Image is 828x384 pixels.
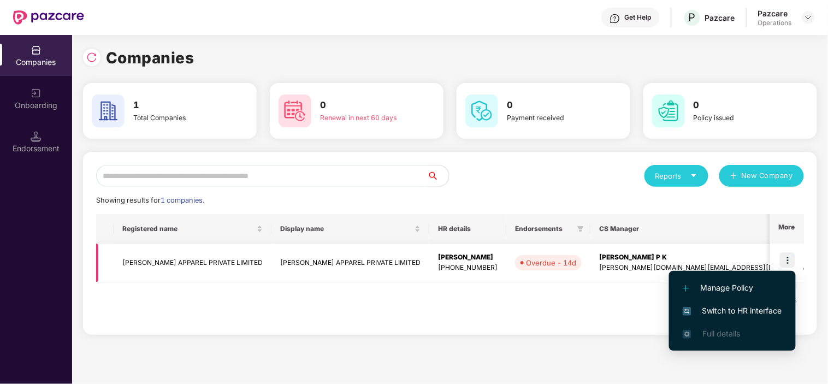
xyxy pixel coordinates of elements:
[429,214,506,244] th: HR details
[280,225,412,233] span: Display name
[427,165,450,187] button: search
[652,94,685,127] img: svg+xml;base64,PHN2ZyB4bWxucz0iaHR0cDovL3d3dy53My5vcmcvMjAwMC9zdmciIHdpZHRoPSI2MCIgaGVpZ2h0PSI2MC...
[507,98,594,113] h3: 0
[730,172,737,181] span: plus
[13,10,84,25] img: New Pazcare Logo
[758,19,792,27] div: Operations
[683,307,691,316] img: svg+xml;base64,PHN2ZyB4bWxucz0iaHR0cDovL3d3dy53My5vcmcvMjAwMC9zdmciIHdpZHRoPSIxNiIgaGVpZ2h0PSIxNi...
[106,46,194,70] h1: Companies
[625,13,652,22] div: Get Help
[86,52,97,63] img: svg+xml;base64,PHN2ZyBpZD0iUmVsb2FkLTMyeDMyIiB4bWxucz0iaHR0cDovL3d3dy53My5vcmcvMjAwMC9zdmciIHdpZH...
[690,172,697,179] span: caret-down
[161,196,204,204] span: 1 companies.
[320,98,407,113] h3: 0
[575,222,586,235] span: filter
[780,252,795,268] img: icon
[92,94,125,127] img: svg+xml;base64,PHN2ZyB4bWxucz0iaHR0cDovL3d3dy53My5vcmcvMjAwMC9zdmciIHdpZHRoPSI2MCIgaGVpZ2h0PSI2MC...
[438,252,498,263] div: [PERSON_NAME]
[133,98,221,113] h3: 1
[31,45,42,56] img: svg+xml;base64,PHN2ZyBpZD0iQ29tcGFuaWVzIiB4bWxucz0iaHR0cDovL3d3dy53My5vcmcvMjAwMC9zdmciIHdpZHRoPS...
[577,226,584,232] span: filter
[96,196,204,204] span: Showing results for
[515,225,573,233] span: Endorsements
[271,244,429,282] td: [PERSON_NAME] APPAREL PRIVATE LIMITED
[526,257,576,268] div: Overdue - 14d
[705,13,735,23] div: Pazcare
[31,131,42,142] img: svg+xml;base64,PHN2ZyB3aWR0aD0iMTQuNSIgaGVpZ2h0PSIxNC41IiB2aWV3Qm94PSIwIDAgMTYgMTYiIGZpbGw9Im5vbm...
[702,329,740,338] span: Full details
[683,285,689,292] img: svg+xml;base64,PHN2ZyB4bWxucz0iaHR0cDovL3d3dy53My5vcmcvMjAwMC9zdmciIHdpZHRoPSIxMi4yMDEiIGhlaWdodD...
[742,170,794,181] span: New Company
[683,305,782,317] span: Switch to HR interface
[719,165,804,187] button: plusNew Company
[770,214,804,244] th: More
[694,98,781,113] h3: 0
[758,8,792,19] div: Pazcare
[122,225,255,233] span: Registered name
[655,170,697,181] div: Reports
[683,282,782,294] span: Manage Policy
[114,244,271,282] td: [PERSON_NAME] APPAREL PRIVATE LIMITED
[683,330,691,339] img: svg+xml;base64,PHN2ZyB4bWxucz0iaHR0cDovL3d3dy53My5vcmcvMjAwMC9zdmciIHdpZHRoPSIxNi4zNjMiIGhlaWdodD...
[610,13,620,24] img: svg+xml;base64,PHN2ZyBpZD0iSGVscC0zMngzMiIgeG1sbnM9Imh0dHA6Ly93d3cudzMub3JnLzIwMDAvc3ZnIiB3aWR0aD...
[427,172,449,180] span: search
[320,113,407,123] div: Renewal in next 60 days
[599,263,820,273] div: [PERSON_NAME][DOMAIN_NAME][EMAIL_ADDRESS][DOMAIN_NAME]
[114,214,271,244] th: Registered name
[465,94,498,127] img: svg+xml;base64,PHN2ZyB4bWxucz0iaHR0cDovL3d3dy53My5vcmcvMjAwMC9zdmciIHdpZHRoPSI2MCIgaGVpZ2h0PSI2MC...
[694,113,781,123] div: Policy issued
[438,263,498,273] div: [PHONE_NUMBER]
[689,11,696,24] span: P
[133,113,221,123] div: Total Companies
[599,252,820,263] div: [PERSON_NAME] P K
[271,214,429,244] th: Display name
[599,225,812,233] span: CS Manager
[507,113,594,123] div: Payment received
[279,94,311,127] img: svg+xml;base64,PHN2ZyB4bWxucz0iaHR0cDovL3d3dy53My5vcmcvMjAwMC9zdmciIHdpZHRoPSI2MCIgaGVpZ2h0PSI2MC...
[804,13,813,22] img: svg+xml;base64,PHN2ZyBpZD0iRHJvcGRvd24tMzJ4MzIiIHhtbG5zPSJodHRwOi8vd3d3LnczLm9yZy8yMDAwL3N2ZyIgd2...
[31,88,42,99] img: svg+xml;base64,PHN2ZyB3aWR0aD0iMjAiIGhlaWdodD0iMjAiIHZpZXdCb3g9IjAgMCAyMCAyMCIgZmlsbD0ibm9uZSIgeG...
